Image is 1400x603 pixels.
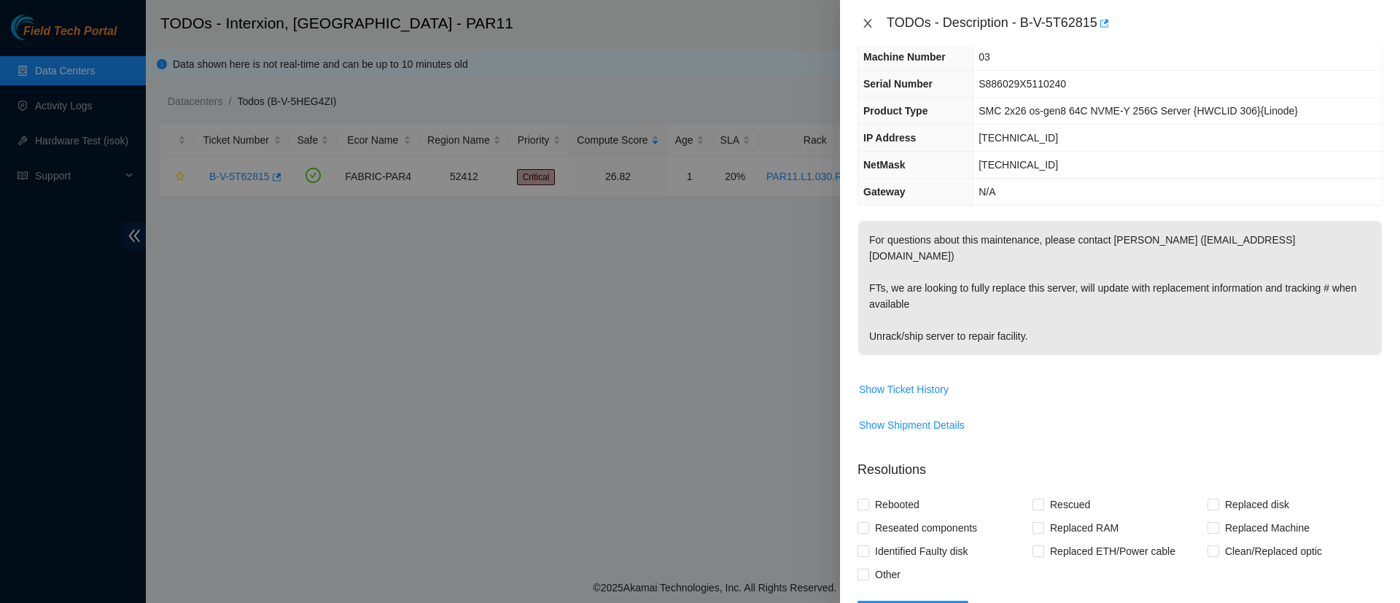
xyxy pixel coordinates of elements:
span: [TECHNICAL_ID] [979,159,1058,171]
button: Close [857,17,878,31]
span: Replaced disk [1219,493,1295,516]
span: NetMask [863,159,906,171]
span: Rescued [1044,493,1096,516]
span: N/A [979,186,995,198]
span: Machine Number [863,51,946,63]
span: Replaced RAM [1044,516,1124,540]
span: S886029X5110240 [979,78,1066,90]
span: Serial Number [863,78,933,90]
span: Reseated components [869,516,983,540]
span: Rebooted [869,493,925,516]
span: SMC 2x26 os-gen8 64C NVME-Y 256G Server {HWCLID 306}{Linode} [979,105,1298,117]
div: TODOs - Description - B-V-5T62815 [887,12,1382,35]
p: For questions about this maintenance, please contact [PERSON_NAME] ([EMAIL_ADDRESS][DOMAIN_NAME])... [858,221,1382,355]
span: Other [869,563,906,586]
span: Clean/Replaced optic [1219,540,1328,563]
span: Identified Faulty disk [869,540,974,563]
span: [TECHNICAL_ID] [979,132,1058,144]
span: Gateway [863,186,906,198]
span: IP Address [863,132,916,144]
span: Show Shipment Details [859,417,965,433]
span: Replaced ETH/Power cable [1044,540,1181,563]
p: Resolutions [857,448,1382,480]
span: Show Ticket History [859,381,949,397]
button: Show Ticket History [858,378,949,401]
span: 03 [979,51,990,63]
span: close [862,17,874,29]
span: Product Type [863,105,927,117]
button: Show Shipment Details [858,413,965,437]
span: Replaced Machine [1219,516,1315,540]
